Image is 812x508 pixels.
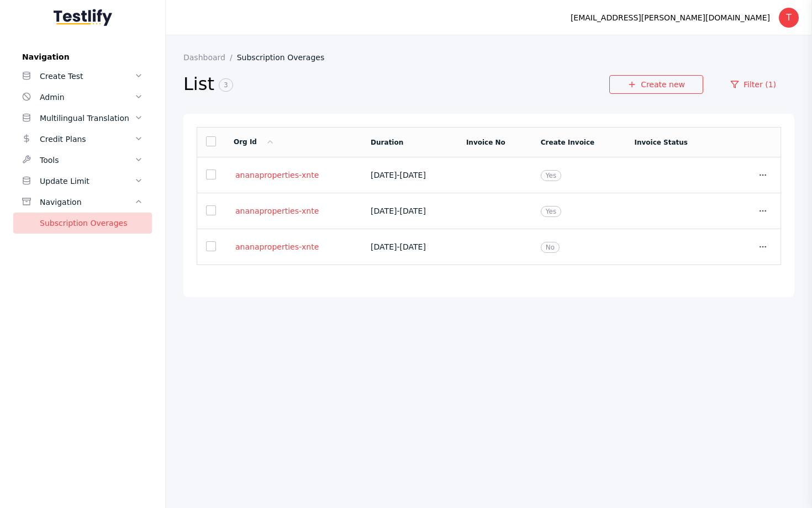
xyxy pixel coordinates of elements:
[219,78,233,92] span: 3
[541,170,561,181] span: Yes
[634,139,688,146] a: Invoice Status
[571,11,770,24] div: [EMAIL_ADDRESS][PERSON_NAME][DOMAIN_NAME]
[40,133,134,146] div: Credit Plans
[371,242,426,251] span: [DATE] - [DATE]
[371,171,426,179] span: [DATE] - [DATE]
[237,53,333,62] a: Subscription Overages
[234,242,320,252] a: ananaproperties-xnte
[13,52,152,61] label: Navigation
[609,75,703,94] a: Create new
[40,195,134,209] div: Navigation
[779,8,799,28] div: T
[234,138,275,146] a: Org Id
[183,73,609,96] h2: List
[541,206,561,217] span: Yes
[466,139,505,146] a: Invoice No
[183,53,237,62] a: Dashboard
[234,170,320,180] a: ananaproperties-xnte
[712,75,794,94] a: Filter (1)
[40,91,134,104] div: Admin
[541,139,594,146] a: Create Invoice
[362,128,457,157] td: Duration
[40,174,134,188] div: Update Limit
[40,216,143,230] div: Subscription Overages
[40,112,134,125] div: Multilingual Translation
[13,213,152,234] a: Subscription Overages
[234,206,320,216] a: ananaproperties-xnte
[541,242,560,253] span: No
[54,9,112,26] img: Testlify - Backoffice
[371,207,426,215] span: [DATE] - [DATE]
[40,70,134,83] div: Create Test
[40,154,134,167] div: Tools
